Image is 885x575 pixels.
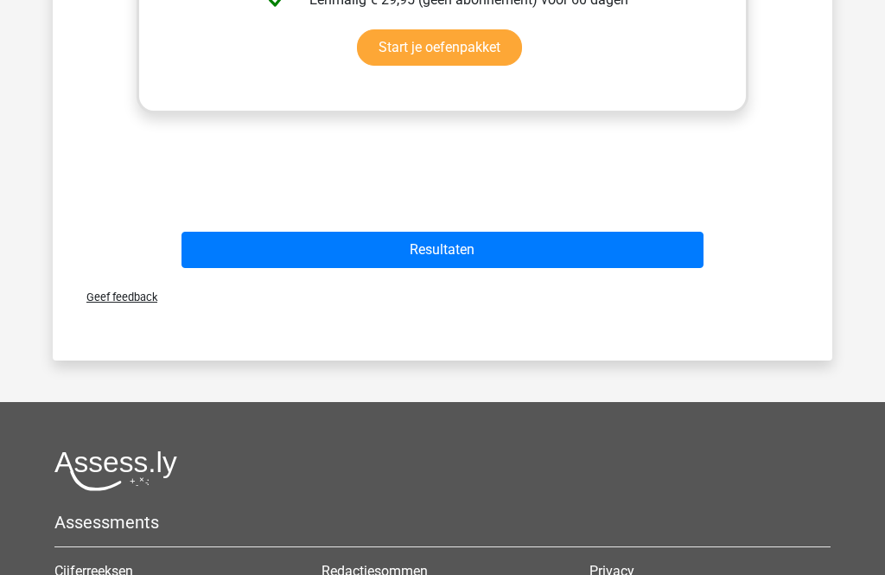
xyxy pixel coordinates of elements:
[54,450,177,491] img: Assessly logo
[357,29,522,66] a: Start je oefenpakket
[181,232,704,268] button: Resultaten
[73,291,157,303] span: Geef feedback
[54,512,831,533] h5: Assessments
